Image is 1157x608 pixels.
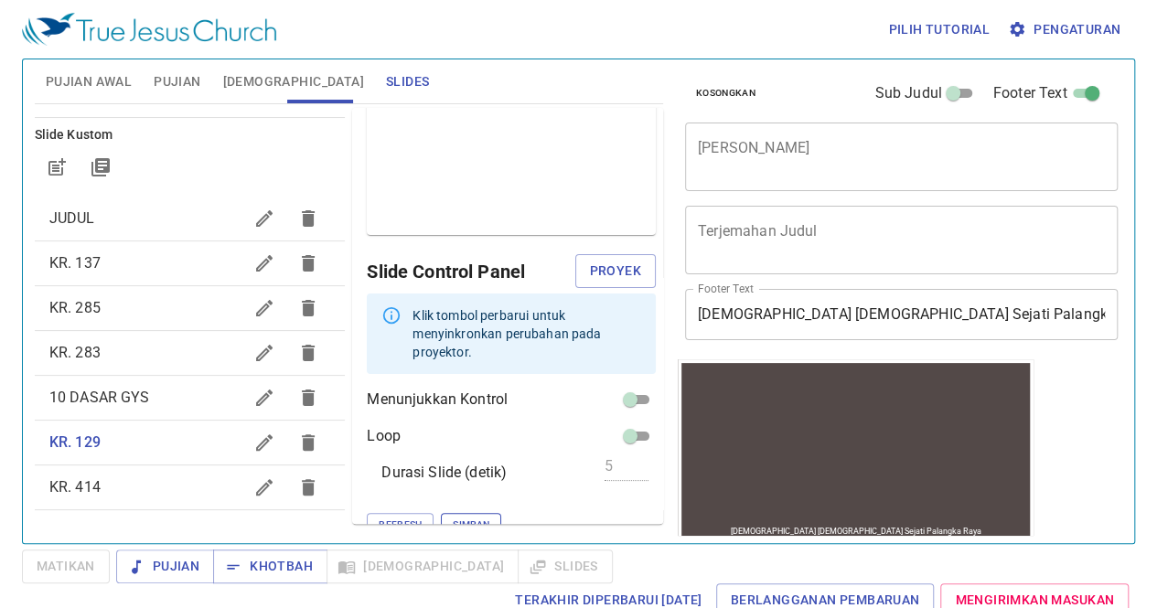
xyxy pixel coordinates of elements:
[35,331,346,375] div: KR. 283
[386,70,429,93] span: Slides
[453,517,489,533] span: Simpan
[379,517,422,533] span: Refresh
[367,425,401,447] p: Loop
[46,70,132,93] span: Pujian Awal
[49,344,101,361] span: KR. 283
[35,241,346,285] div: KR. 137
[874,82,941,104] span: Sub Judul
[35,465,346,509] div: KR. 414
[35,286,346,330] div: KR. 285
[1004,13,1128,47] button: Pengaturan
[993,82,1067,104] span: Footer Text
[49,209,95,227] span: JUDUL
[35,197,346,240] div: JUDUL
[49,433,101,451] span: KR. 129
[22,13,276,46] img: True Jesus Church
[412,299,641,368] div: Klik tombol perbarui untuk menyinkronkan perubahan pada proyektor.
[116,549,214,583] button: Pujian
[35,376,346,420] div: 10 DASAR GYS
[367,257,574,286] h6: Slide Control Panel
[49,389,150,406] span: 10 DASAR GYS
[154,70,200,93] span: Pujian
[223,70,364,93] span: [DEMOGRAPHIC_DATA]
[685,82,766,104] button: Kosongkan
[35,421,346,464] div: KR. 129
[696,85,755,101] span: Kosongkan
[367,513,434,537] button: Refresh
[888,18,990,41] span: Pilih tutorial
[35,125,346,145] h6: Slide Kustom
[575,254,656,288] button: Proyek
[1012,18,1120,41] span: Pengaturan
[131,555,199,578] span: Pujian
[213,549,327,583] button: Khotbah
[381,462,507,484] p: Durasi Slide (detik)
[367,389,508,411] p: Menunjukkan Kontrol
[228,555,313,578] span: Khotbah
[881,13,997,47] button: Pilih tutorial
[441,513,501,537] button: Simpan
[49,478,101,496] span: KR. 414
[49,254,101,272] span: KR. 137
[49,299,101,316] span: KR. 285
[678,359,1034,542] iframe: from-child
[590,260,641,283] span: Proyek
